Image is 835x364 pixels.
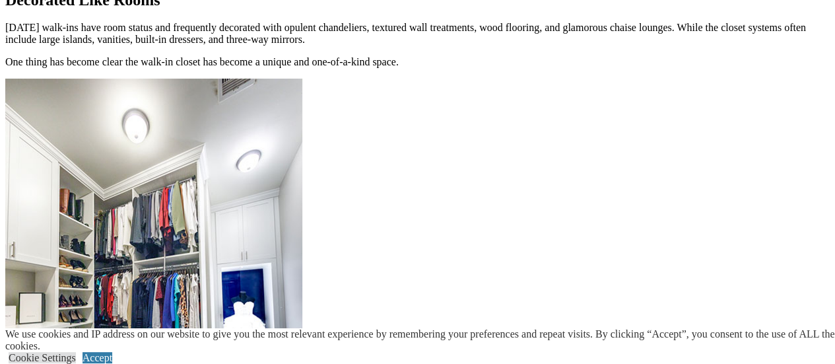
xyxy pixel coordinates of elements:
[5,22,830,46] p: [DATE] walk-ins have room status and frequently decorated with opulent chandeliers, textured wall...
[5,328,835,352] div: We use cookies and IP address on our website to give you the most relevant experience by remember...
[83,352,112,363] a: Accept
[9,352,76,363] a: Cookie Settings
[5,56,830,68] p: One thing has become clear the walk-in closet has become a unique and one-of-a-kind space.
